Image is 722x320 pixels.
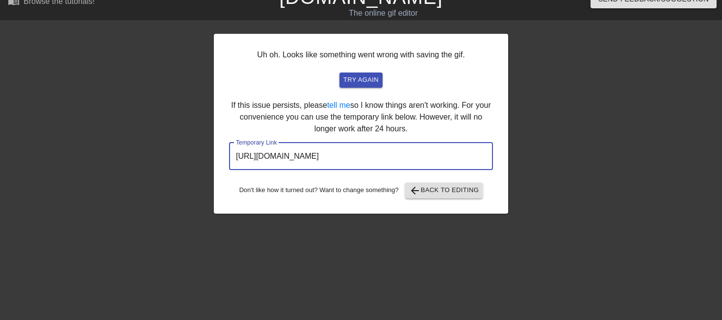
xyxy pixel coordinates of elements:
button: Back to Editing [405,183,483,198]
span: arrow_back [409,185,421,197]
div: The online gif editor [246,7,521,19]
span: try again [343,74,379,86]
span: Back to Editing [409,185,479,197]
button: try again [339,73,383,88]
div: Uh oh. Looks like something went wrong with saving the gif. If this issue persists, please so I k... [214,34,508,214]
div: Don't like how it turned out? Want to change something? [229,183,493,198]
input: bare [229,143,493,170]
a: tell me [327,101,350,109]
